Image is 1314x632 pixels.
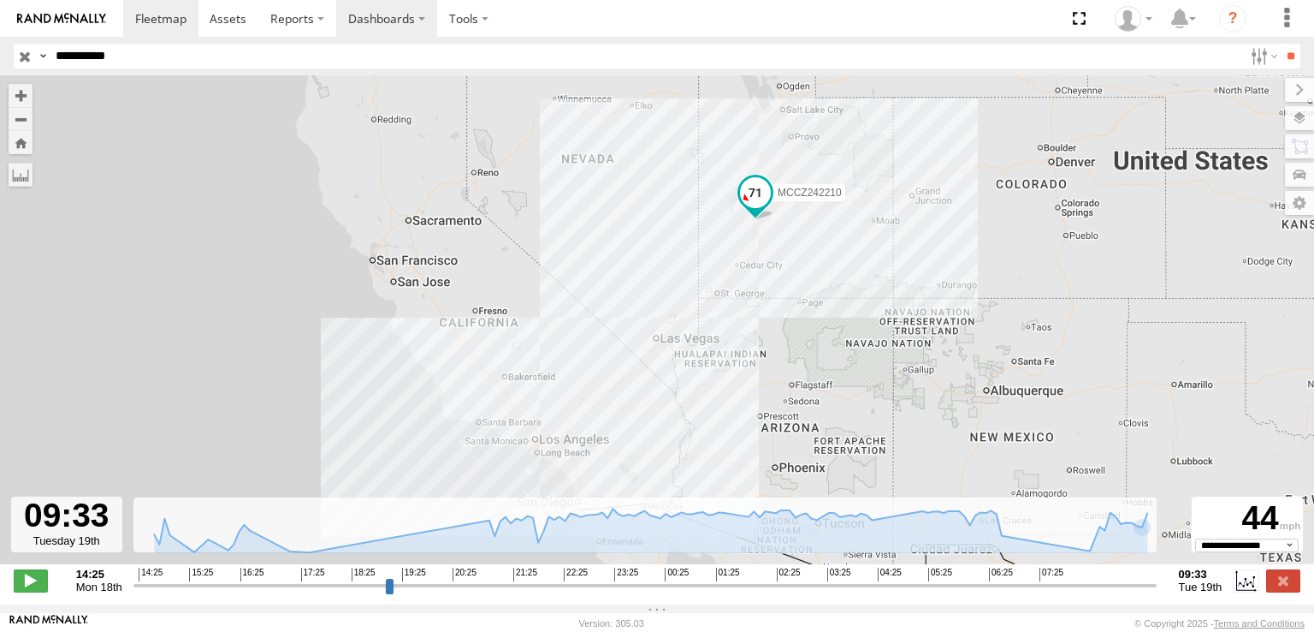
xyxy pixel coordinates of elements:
button: Zoom out [9,107,33,131]
span: 02:25 [777,568,801,581]
span: 03:25 [827,568,851,581]
span: 20:25 [453,568,476,581]
strong: 09:33 [1179,568,1222,581]
img: rand-logo.svg [17,13,106,25]
span: MCCZ242210 [778,187,842,199]
span: 15:25 [189,568,213,581]
span: Tue 19th Aug 2025 [1179,581,1222,593]
label: Measure [9,163,33,187]
span: 06:25 [989,568,1013,581]
label: Map Settings [1285,191,1314,215]
span: 23:25 [614,568,638,581]
span: 07:25 [1039,568,1063,581]
button: Zoom Home [9,131,33,154]
div: 44 [1194,499,1300,539]
span: Mon 18th Aug 2025 [76,581,122,593]
i: ? [1219,5,1246,33]
div: Version: 305.03 [579,618,644,629]
span: 05:25 [928,568,952,581]
div: © Copyright 2025 - [1134,618,1305,629]
label: Search Filter Options [1244,44,1281,69]
a: Terms and Conditions [1214,618,1305,629]
span: 14:25 [139,568,163,581]
label: Play/Stop [14,569,48,592]
span: 01:25 [716,568,740,581]
span: 00:25 [665,568,689,581]
span: 04:25 [878,568,902,581]
span: 21:25 [513,568,537,581]
span: 19:25 [402,568,426,581]
span: 22:25 [564,568,588,581]
a: Visit our Website [9,615,88,632]
span: 17:25 [301,568,325,581]
button: Zoom in [9,84,33,107]
span: 16:25 [240,568,264,581]
strong: 14:25 [76,568,122,581]
span: 18:25 [352,568,376,581]
div: Zulema McIntosch [1109,6,1158,32]
label: Close [1266,569,1300,592]
label: Search Query [36,44,50,69]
